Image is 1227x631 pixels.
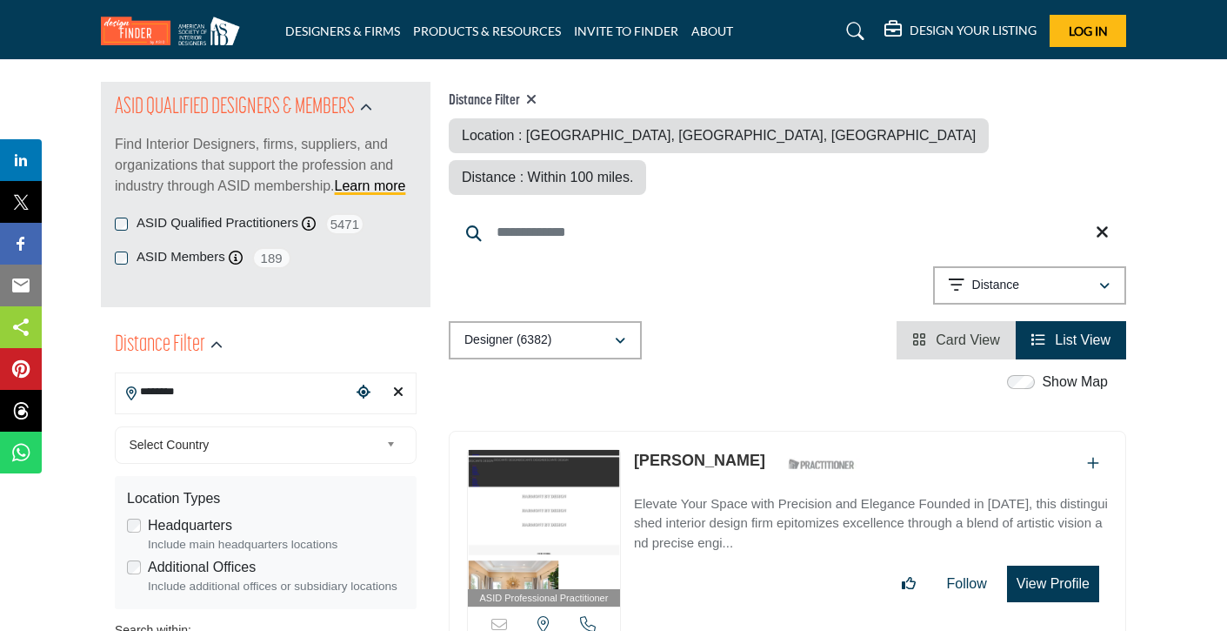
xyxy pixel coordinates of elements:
[462,170,633,185] span: Distance : Within 100 miles.
[148,536,404,554] div: Include main headquarters locations
[936,567,998,601] button: Follow
[830,17,876,45] a: Search
[933,266,1126,305] button: Distance
[449,211,1126,253] input: Search Keyword
[115,330,205,361] h2: Distance Filter
[890,567,927,601] button: Like listing
[101,17,249,45] img: Site Logo
[115,134,417,197] p: Find Interior Designers, firms, suppliers, and organizations that support the profession and indu...
[782,453,860,475] img: ASID Qualified Practitioners Badge Icon
[325,213,364,235] span: 5471
[1016,321,1126,359] li: List View
[468,450,620,608] a: ASID Professional Practitioner
[115,218,128,231] input: ASID Qualified Practitioners checkbox
[462,128,976,143] span: Location : [GEOGRAPHIC_DATA], [GEOGRAPHIC_DATA], [GEOGRAPHIC_DATA]
[350,374,377,412] div: Choose your current location
[252,247,291,269] span: 189
[127,488,404,509] div: Location Types
[479,591,608,606] span: ASID Professional Practitioner
[936,332,1000,347] span: Card View
[116,375,350,409] input: Search Location
[1069,23,1108,38] span: Log In
[1055,332,1110,347] span: List View
[115,252,128,265] input: ASID Members checkbox
[137,247,225,267] label: ASID Members
[972,277,1019,294] p: Distance
[1007,566,1099,602] button: View Profile
[634,484,1108,554] a: Elevate Your Space with Precision and Elegance Founded in [DATE], this distinguished interior des...
[385,374,411,412] div: Clear search location
[449,92,1126,110] h4: Distance Filter
[691,23,733,38] a: ABOUT
[468,450,620,589] img: Yuri Bast
[1042,372,1108,393] label: Show Map
[148,578,404,595] div: Include additional offices or subsidiary locations
[1050,15,1126,47] button: Log In
[130,434,380,455] span: Select Country
[574,23,678,38] a: INVITE TO FINDER
[912,332,1000,347] a: View Card
[634,449,765,473] p: Yuri Bast
[413,23,561,38] a: PRODUCTS & RESOURCES
[137,213,298,233] label: ASID Qualified Practitioners
[148,557,256,578] label: Additional Offices
[1031,332,1110,347] a: View List
[148,515,232,536] label: Headquarters
[335,178,406,193] a: Learn more
[115,92,355,124] h2: ASID QUALIFIED DESIGNERS & MEMBERS
[449,321,642,359] button: Designer (6382)
[634,494,1108,554] p: Elevate Your Space with Precision and Elegance Founded in [DATE], this distinguished interior des...
[1087,456,1099,471] a: Add To List
[285,23,400,38] a: DESIGNERS & FIRMS
[464,332,551,349] p: Designer (6382)
[884,21,1037,42] div: DESIGN YOUR LISTING
[910,23,1037,38] h5: DESIGN YOUR LISTING
[897,321,1016,359] li: Card View
[634,452,765,469] a: [PERSON_NAME]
